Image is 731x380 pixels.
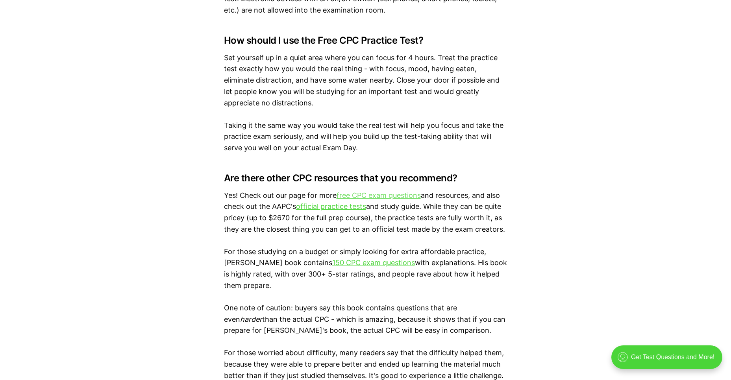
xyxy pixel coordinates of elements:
iframe: portal-trigger [605,341,731,380]
p: Taking it the same way you would take the real test will help you focus and take the practice exa... [224,120,507,154]
em: harder [240,315,262,323]
p: Set yourself up in a quiet area where you can focus for 4 hours. Treat the practice test exactly ... [224,52,507,109]
a: official practice tests [296,202,366,210]
h3: How should I use the Free CPC Practice Test? [224,35,507,46]
p: For those studying on a budget or simply looking for extra affordable practice, [PERSON_NAME] boo... [224,246,507,291]
h3: Are there other CPC resources that you recommend? [224,173,507,184]
p: One note of caution: buyers say this book contains questions that are even than the actual CPC - ... [224,303,507,336]
a: free CPC exam questions [337,191,421,199]
a: 150 CPC exam questions [332,258,415,267]
p: Yes! Check out our page for more and resources, and also check out the AAPC's and study guide. Wh... [224,190,507,235]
